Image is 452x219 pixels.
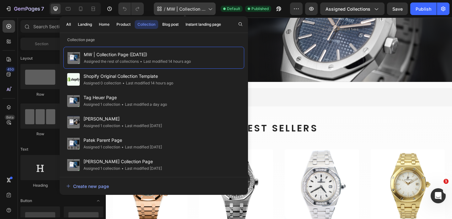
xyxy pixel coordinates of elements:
[99,22,110,27] div: Home
[164,6,165,12] span: /
[6,67,15,72] div: 450
[122,81,125,85] span: •
[121,102,124,107] span: •
[410,3,437,15] button: Publish
[183,20,224,29] button: Instant landing page
[116,22,131,27] div: Product
[83,72,173,80] span: Shopify Original Collection Template
[444,179,449,184] span: 1
[431,188,446,203] iframe: Intercom live chat
[83,101,120,108] div: Assigned 1 collection
[162,22,179,27] div: Blog post
[66,22,71,27] div: All
[8,113,369,128] h2: BEST SELLERS
[140,59,142,64] span: •
[118,3,144,15] div: Undo/Redo
[106,18,452,219] iframe: Design area
[20,183,60,188] div: Heading
[326,6,370,12] span: Assigned Collections
[186,22,221,27] div: Instant landing page
[83,123,120,129] div: Assigned 1 collection
[84,58,139,65] div: Assigned the rest of collections
[20,56,33,61] span: Layout
[83,165,120,172] div: Assigned 1 collection
[121,166,124,171] span: •
[3,3,47,15] button: 7
[121,145,124,149] span: •
[63,20,74,29] button: All
[227,6,240,12] span: Default
[83,80,121,86] div: Assigned 0 collection
[20,92,60,97] div: Row
[66,183,109,190] div: Create new page
[120,144,162,150] div: Last modified [DATE]
[320,3,385,15] button: Assigned Collections
[392,6,403,12] span: Save
[387,3,408,15] button: Save
[5,115,15,120] div: Beta
[120,165,162,172] div: Last modified [DATE]
[120,123,162,129] div: Last modified [DATE]
[135,20,158,29] button: Collection
[66,180,242,192] button: Create new page
[83,115,162,123] span: [PERSON_NAME]
[75,20,95,29] button: Landing
[84,51,191,58] span: MW | Collection Page ([DATE])
[416,6,431,12] div: Publish
[96,20,112,29] button: Home
[159,20,181,29] button: Blog post
[83,144,120,150] div: Assigned 1 collection
[121,123,124,128] span: •
[20,198,32,204] span: Button
[120,101,167,108] div: Last modified a day ago
[114,20,133,29] button: Product
[251,6,269,12] span: Published
[20,147,28,152] span: Text
[83,94,167,101] span: Tag Heuer Page
[20,131,60,137] div: Row
[83,136,162,144] span: Patek Parent Page
[121,80,173,86] div: Last modified 14 hours ago
[60,37,248,43] p: Collection page
[35,41,48,47] span: Section
[83,158,162,165] span: [PERSON_NAME] Collection Page
[137,22,155,27] div: Collection
[167,6,206,12] span: MW | Collection Page ([DATE])
[41,5,44,13] p: 7
[78,22,92,27] div: Landing
[93,196,103,206] span: Toggle open
[139,58,191,65] div: Last modified 14 hours ago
